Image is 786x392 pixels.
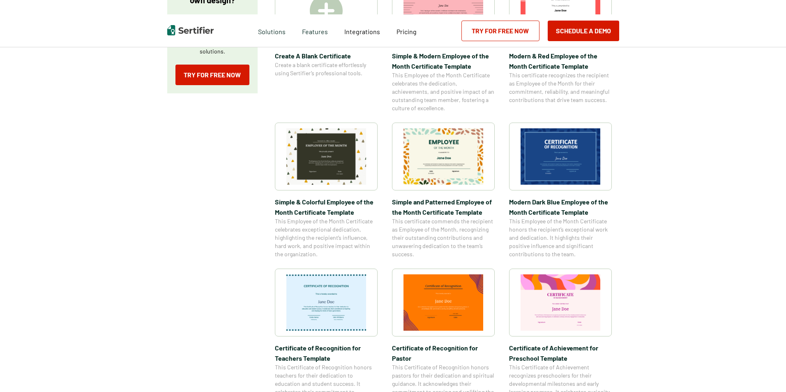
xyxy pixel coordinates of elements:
span: Certificate of Recognition for Teachers Template [275,343,378,363]
span: Certificate of Recognition for Pastor [392,343,495,363]
span: This Employee of the Month Certificate celebrates the dedication, achievements, and positive impa... [392,71,495,112]
img: Simple & Colorful Employee of the Month Certificate Template [286,128,366,185]
img: Modern Dark Blue Employee of the Month Certificate Template [521,128,600,185]
a: Simple & Colorful Employee of the Month Certificate TemplateSimple & Colorful Employee of the Mon... [275,123,378,258]
a: Simple and Patterned Employee of the Month Certificate TemplateSimple and Patterned Employee of t... [392,123,495,258]
span: This certificate commends the recipient as Employee of the Month, recognizing their outstanding c... [392,217,495,258]
a: Try for Free Now [175,65,249,85]
span: Modern & Red Employee of the Month Certificate Template [509,51,612,71]
span: Solutions [258,26,286,36]
span: Modern Dark Blue Employee of the Month Certificate Template [509,197,612,217]
span: This Employee of the Month Certificate celebrates exceptional dedication, highlighting the recipi... [275,217,378,258]
img: Simple and Patterned Employee of the Month Certificate Template [403,128,483,185]
a: Modern Dark Blue Employee of the Month Certificate TemplateModern Dark Blue Employee of the Month... [509,123,612,258]
span: This certificate recognizes the recipient as Employee of the Month for their commitment, reliabil... [509,71,612,104]
span: Create a blank certificate effortlessly using Sertifier’s professional tools. [275,61,378,77]
span: Pricing [396,28,417,35]
a: Integrations [344,26,380,36]
img: Sertifier | Digital Credentialing Platform [167,25,214,35]
img: Certificate of Achievement for Preschool Template [521,274,600,331]
a: Pricing [396,26,417,36]
span: Certificate of Achievement for Preschool Template [509,343,612,363]
iframe: Chat Widget [745,353,786,392]
span: Simple & Colorful Employee of the Month Certificate Template [275,197,378,217]
span: Integrations [344,28,380,35]
img: Certificate of Recognition for Teachers Template [286,274,366,331]
a: Try for Free Now [461,21,539,41]
span: Create A Blank Certificate [275,51,378,61]
span: Simple & Modern Employee of the Month Certificate Template [392,51,495,71]
span: Simple and Patterned Employee of the Month Certificate Template [392,197,495,217]
span: Features [302,26,328,36]
img: Certificate of Recognition for Pastor [403,274,483,331]
span: This Employee of the Month Certificate honors the recipient’s exceptional work and dedication. It... [509,217,612,258]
